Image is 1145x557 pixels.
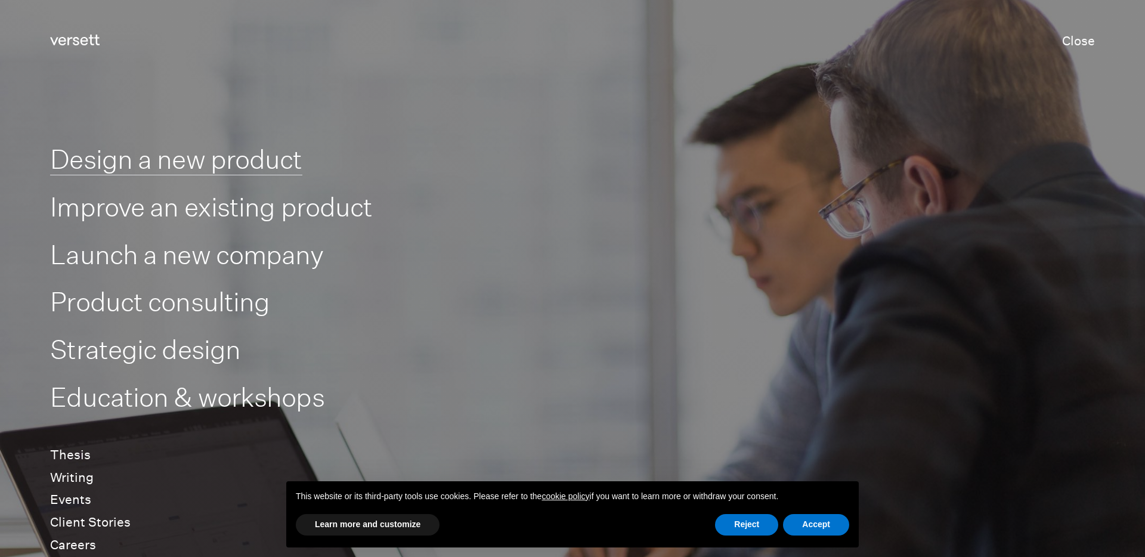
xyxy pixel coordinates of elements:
a: Launch a new company [50,239,323,271]
div: This website or its third-party tools use cookies. Please refer to the if you want to learn more ... [286,481,859,512]
a: Thesis [50,447,91,463]
a: Writing [50,470,94,486]
a: Strategic design [50,334,240,366]
button: Accept [783,514,849,536]
a: Client Stories [50,515,131,531]
a: Careers [50,537,96,553]
a: Education & workshops [50,382,324,413]
a: Events [50,492,91,508]
a: cookie policy [541,491,589,501]
a: Design a new product [50,144,302,175]
button: Close [1062,30,1095,54]
a: Product consulting [50,286,270,318]
a: Improve an existing product [50,191,372,223]
button: Learn more and customize [296,514,440,536]
button: Reject [715,514,778,536]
